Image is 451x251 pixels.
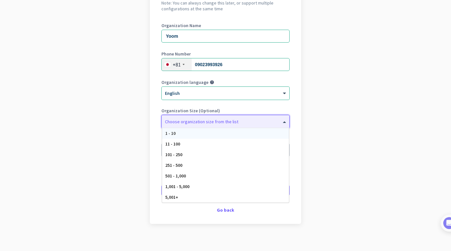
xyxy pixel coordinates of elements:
[161,80,208,85] label: Organization language
[161,108,290,113] label: Organization Size (Optional)
[161,185,290,196] button: Create Organization
[165,162,182,168] span: 251 - 500
[165,130,176,136] span: 1 - 10
[173,61,181,68] div: +81
[165,152,182,157] span: 101 - 250
[161,52,290,56] label: Phone Number
[161,23,290,28] label: Organization Name
[161,58,290,71] input: 3-1234-5678
[165,184,189,189] span: 1,001 - 5,000
[161,208,290,212] div: Go back
[165,194,178,200] span: 5,001+
[161,137,290,141] label: Organization Time Zone
[161,30,290,43] input: What is the name of your organization?
[210,80,214,85] i: help
[165,173,186,179] span: 501 - 1,000
[165,141,180,147] span: 11 - 100
[162,128,289,203] div: Options List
